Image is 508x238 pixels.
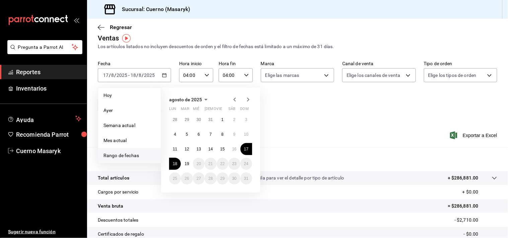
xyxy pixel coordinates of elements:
abbr: 16 de agosto de 2025 [232,147,236,151]
span: / [114,73,116,78]
button: agosto de 2025 [169,96,210,104]
button: 6 de agosto de 2025 [193,128,205,140]
abbr: 14 de agosto de 2025 [208,147,213,151]
span: Recomienda Parrot [16,130,81,139]
span: Inventarios [16,84,81,93]
input: -- [130,73,136,78]
p: = $286,881.00 [448,203,497,210]
abbr: 26 de agosto de 2025 [185,176,189,181]
button: 28 de julio de 2025 [169,114,181,126]
abbr: 24 de agosto de 2025 [244,161,248,166]
abbr: 3 de agosto de 2025 [245,117,247,122]
p: Da clic en la fila para ver el detalle por tipo de artículo [233,174,344,182]
input: -- [139,73,142,78]
button: 2 de agosto de 2025 [228,114,240,126]
a: Pregunta a Parrot AI [5,48,82,55]
p: + $0.00 [462,189,497,196]
abbr: 30 de agosto de 2025 [232,176,236,181]
button: 27 de agosto de 2025 [193,172,205,185]
button: 18 de agosto de 2025 [169,158,181,170]
abbr: 28 de agosto de 2025 [208,176,213,181]
span: / [136,73,138,78]
abbr: jueves [205,107,244,114]
span: Sugerir nueva función [8,228,81,235]
button: Exportar a Excel [451,131,497,139]
span: Semana actual [103,122,155,129]
abbr: 12 de agosto de 2025 [185,147,189,151]
button: 12 de agosto de 2025 [181,143,193,155]
button: 5 de agosto de 2025 [181,128,193,140]
abbr: 25 de agosto de 2025 [173,176,177,181]
abbr: 28 de julio de 2025 [173,117,177,122]
button: Pregunta a Parrot AI [7,40,82,54]
button: Regresar [98,24,132,30]
abbr: 17 de agosto de 2025 [244,147,248,151]
abbr: 29 de julio de 2025 [185,117,189,122]
button: 1 de agosto de 2025 [217,114,228,126]
abbr: 21 de agosto de 2025 [208,161,213,166]
button: 22 de agosto de 2025 [217,158,228,170]
abbr: 1 de agosto de 2025 [221,117,224,122]
button: 14 de agosto de 2025 [205,143,216,155]
label: Tipo de orden [424,62,497,66]
abbr: 11 de agosto de 2025 [173,147,177,151]
button: 25 de agosto de 2025 [169,172,181,185]
abbr: sábado [228,107,235,114]
span: Pregunta a Parrot AI [18,44,72,51]
span: / [142,73,144,78]
abbr: 9 de agosto de 2025 [233,132,235,137]
abbr: 20 de agosto de 2025 [197,161,201,166]
div: Ventas [98,33,119,43]
abbr: 22 de agosto de 2025 [220,161,225,166]
p: Resumen [98,155,497,163]
button: 20 de agosto de 2025 [193,158,205,170]
button: 13 de agosto de 2025 [193,143,205,155]
abbr: 15 de agosto de 2025 [220,147,225,151]
button: 21 de agosto de 2025 [205,158,216,170]
abbr: 19 de agosto de 2025 [185,161,189,166]
abbr: 18 de agosto de 2025 [173,161,177,166]
button: 30 de julio de 2025 [193,114,205,126]
label: Hora fin [219,62,253,66]
button: 16 de agosto de 2025 [228,143,240,155]
abbr: 27 de agosto de 2025 [197,176,201,181]
span: Elige los tipos de orden [428,72,477,79]
p: Descuentos totales [98,217,138,224]
span: Mes actual [103,137,155,144]
abbr: 30 de julio de 2025 [197,117,201,122]
p: Venta bruta [98,203,123,210]
button: 31 de julio de 2025 [205,114,216,126]
abbr: miércoles [193,107,199,114]
abbr: 23 de agosto de 2025 [232,161,236,166]
input: -- [111,73,114,78]
abbr: 13 de agosto de 2025 [197,147,201,151]
abbr: 2 de agosto de 2025 [233,117,235,122]
button: 29 de agosto de 2025 [217,172,228,185]
span: Ayer [103,107,155,114]
abbr: domingo [240,107,249,114]
p: - $2,710.00 [455,217,497,224]
abbr: 10 de agosto de 2025 [244,132,248,137]
button: 23 de agosto de 2025 [228,158,240,170]
abbr: 29 de agosto de 2025 [220,176,225,181]
abbr: 8 de agosto de 2025 [221,132,224,137]
button: 26 de agosto de 2025 [181,172,193,185]
abbr: lunes [169,107,176,114]
button: 9 de agosto de 2025 [228,128,240,140]
span: / [109,73,111,78]
span: Elige los canales de venta [347,72,400,79]
button: 17 de agosto de 2025 [240,143,252,155]
div: Los artículos listados no incluyen descuentos de orden y el filtro de fechas está limitado a un m... [98,43,497,50]
button: 15 de agosto de 2025 [217,143,228,155]
abbr: viernes [217,107,222,114]
button: 30 de agosto de 2025 [228,172,240,185]
abbr: 7 de agosto de 2025 [210,132,212,137]
button: 10 de agosto de 2025 [240,128,252,140]
abbr: 31 de julio de 2025 [208,117,213,122]
button: 31 de agosto de 2025 [240,172,252,185]
abbr: 5 de agosto de 2025 [186,132,188,137]
p: Total artículos [98,174,129,182]
abbr: martes [181,107,189,114]
p: Certificados de regalo [98,231,144,238]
